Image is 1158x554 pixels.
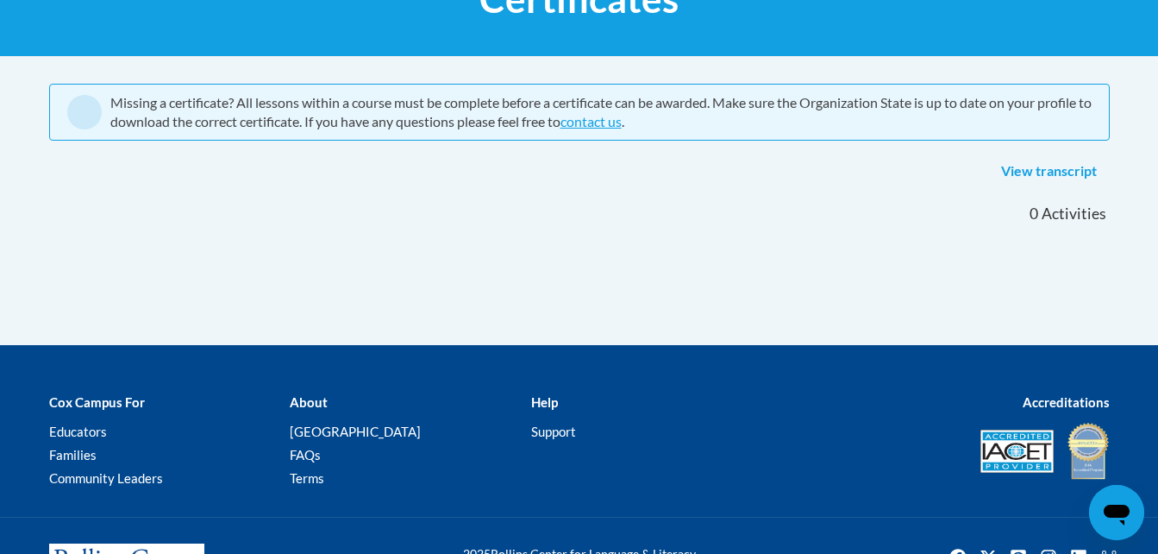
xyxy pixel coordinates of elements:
[531,424,576,439] a: Support
[110,93,1092,131] div: Missing a certificate? All lessons within a course must be complete before a certificate can be a...
[980,430,1054,473] img: Accredited IACET® Provider
[290,447,321,463] a: FAQs
[1067,421,1110,482] img: IDA® Accredited
[1023,394,1110,410] b: Accreditations
[531,394,558,410] b: Help
[49,447,97,463] a: Families
[1030,205,1038,223] span: 0
[1089,485,1144,540] iframe: Button to launch messaging window
[290,424,421,439] a: [GEOGRAPHIC_DATA]
[560,113,622,129] a: contact us
[49,394,145,410] b: Cox Campus For
[290,394,328,410] b: About
[290,470,324,486] a: Terms
[49,470,163,486] a: Community Leaders
[49,424,107,439] a: Educators
[1042,205,1106,223] span: Activities
[988,158,1110,186] a: View transcript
